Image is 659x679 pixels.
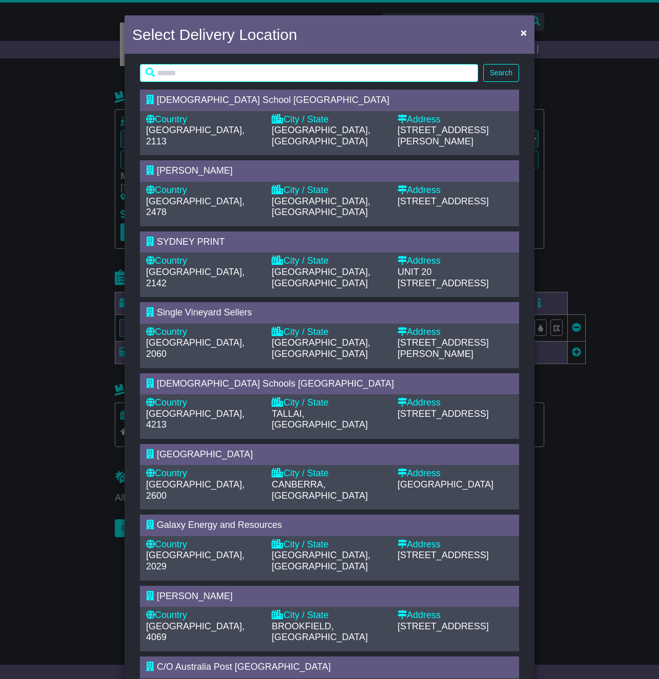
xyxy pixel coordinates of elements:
[398,114,513,125] div: Address
[272,114,387,125] div: City / State
[398,550,489,560] span: [STREET_ADDRESS]
[146,409,244,430] span: [GEOGRAPHIC_DATA], 4213
[398,125,489,146] span: [STREET_ADDRESS][PERSON_NAME]
[398,479,493,490] span: [GEOGRAPHIC_DATA]
[272,468,387,479] div: City / State
[398,409,489,419] span: [STREET_ADDRESS]
[146,621,244,643] span: [GEOGRAPHIC_DATA], 4069
[398,256,513,267] div: Address
[272,550,370,571] span: [GEOGRAPHIC_DATA], [GEOGRAPHIC_DATA]
[146,196,244,218] span: [GEOGRAPHIC_DATA], 2478
[272,267,370,288] span: [GEOGRAPHIC_DATA], [GEOGRAPHIC_DATA]
[146,256,261,267] div: Country
[157,449,253,459] span: [GEOGRAPHIC_DATA]
[157,237,225,247] span: SYDNEY PRINT
[272,256,387,267] div: City / State
[146,185,261,196] div: Country
[398,267,432,277] span: UNIT 20
[146,114,261,125] div: Country
[272,539,387,550] div: City / State
[272,409,367,430] span: TALLAI, [GEOGRAPHIC_DATA]
[272,196,370,218] span: [GEOGRAPHIC_DATA], [GEOGRAPHIC_DATA]
[272,327,387,338] div: City / State
[521,27,527,38] span: ×
[398,468,513,479] div: Address
[272,185,387,196] div: City / State
[398,397,513,409] div: Address
[272,479,367,501] span: CANBERRA, [GEOGRAPHIC_DATA]
[146,267,244,288] span: [GEOGRAPHIC_DATA], 2142
[272,397,387,409] div: City / State
[398,621,489,631] span: [STREET_ADDRESS]
[398,196,489,206] span: [STREET_ADDRESS]
[157,591,233,601] span: [PERSON_NAME]
[146,125,244,146] span: [GEOGRAPHIC_DATA], 2113
[272,610,387,621] div: City / State
[146,479,244,501] span: [GEOGRAPHIC_DATA], 2600
[272,125,370,146] span: [GEOGRAPHIC_DATA], [GEOGRAPHIC_DATA]
[516,22,532,43] button: Close
[272,621,367,643] span: BROOKFIELD, [GEOGRAPHIC_DATA]
[157,165,233,176] span: [PERSON_NAME]
[483,64,519,82] button: Search
[146,610,261,621] div: Country
[157,662,331,672] span: C/O Australia Post [GEOGRAPHIC_DATA]
[157,95,389,105] span: [DEMOGRAPHIC_DATA] School [GEOGRAPHIC_DATA]
[132,23,297,46] h4: Select Delivery Location
[157,378,394,389] span: [DEMOGRAPHIC_DATA] Schools [GEOGRAPHIC_DATA]
[398,327,513,338] div: Address
[146,337,244,359] span: [GEOGRAPHIC_DATA], 2060
[157,307,252,317] span: Single Vineyard Sellers
[157,520,282,530] span: Galaxy Energy and Resources
[398,185,513,196] div: Address
[398,278,489,288] span: [STREET_ADDRESS]
[146,397,261,409] div: Country
[398,610,513,621] div: Address
[146,468,261,479] div: Country
[146,539,261,550] div: Country
[272,337,370,359] span: [GEOGRAPHIC_DATA], [GEOGRAPHIC_DATA]
[146,327,261,338] div: Country
[398,337,489,359] span: [STREET_ADDRESS][PERSON_NAME]
[146,550,244,571] span: [GEOGRAPHIC_DATA], 2029
[398,539,513,550] div: Address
